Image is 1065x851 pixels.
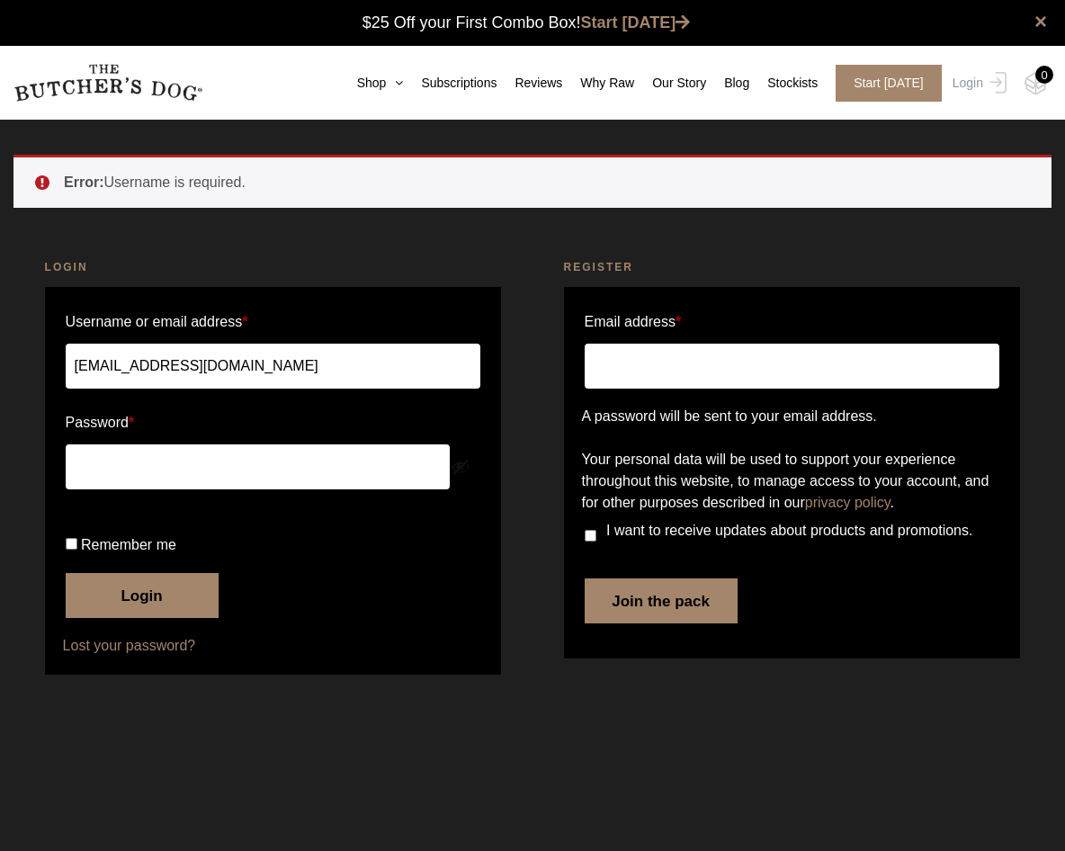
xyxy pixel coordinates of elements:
input: Remember me [66,538,77,550]
span: Start [DATE] [836,65,942,102]
h2: Register [564,258,1021,276]
label: Email address [585,308,682,336]
a: Shop [339,74,404,93]
h2: Login [45,258,502,276]
button: Login [66,573,219,618]
span: I want to receive updates about products and promotions. [606,523,972,538]
a: Why Raw [562,74,634,93]
a: Login [948,65,1007,102]
li: Username is required. [64,172,1023,193]
a: Start [DATE] [818,65,948,102]
p: A password will be sent to your email address. [582,406,1003,427]
a: Our Story [634,74,706,93]
a: Start [DATE] [581,13,691,31]
strong: Error: [64,175,103,190]
div: 0 [1035,66,1053,84]
button: Show password [451,457,470,477]
span: Remember me [81,537,176,552]
label: Password [66,408,481,437]
input: I want to receive updates about products and promotions. [585,530,596,542]
label: Username or email address [66,308,481,336]
img: TBD_Cart-Empty.png [1025,72,1047,95]
a: close [1034,11,1047,32]
a: privacy policy [805,495,890,510]
a: Stockists [749,74,818,93]
a: Lost your password? [63,635,484,657]
a: Reviews [497,74,562,93]
button: Join the pack [585,578,738,623]
a: Blog [706,74,749,93]
p: Your personal data will be used to support your experience throughout this website, to manage acc... [582,449,1003,514]
a: Subscriptions [403,74,497,93]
